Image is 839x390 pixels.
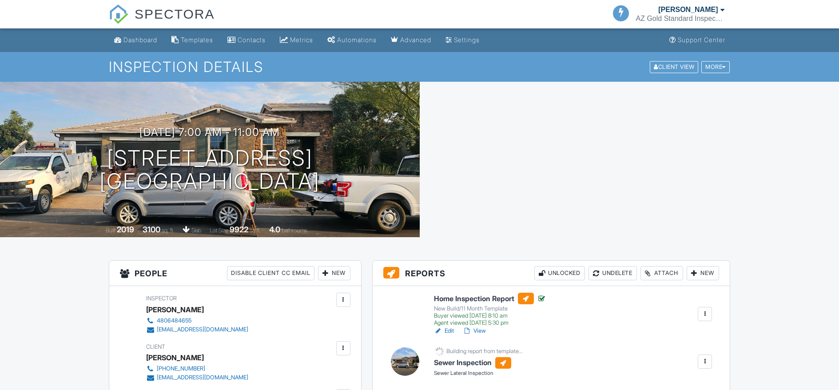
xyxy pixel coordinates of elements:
[99,147,320,194] h1: [STREET_ADDRESS] [GEOGRAPHIC_DATA]
[318,266,350,280] div: New
[135,4,215,23] span: SPECTORA
[250,227,261,234] span: sq.ft.
[400,36,431,44] div: Advanced
[210,227,228,234] span: Lot Size
[687,266,719,280] div: New
[139,126,280,138] h3: [DATE] 7:00 am - 11:00 am
[168,32,217,48] a: Templates
[701,61,730,73] div: More
[146,303,204,316] div: [PERSON_NAME]
[636,14,725,23] div: AZ Gold Standard Inspections LLC
[146,325,248,334] a: [EMAIL_ADDRESS][DOMAIN_NAME]
[117,225,134,234] div: 2019
[650,61,698,73] div: Client View
[463,326,486,335] a: View
[434,312,546,319] div: Buyer viewed [DATE] 8:10 am
[658,5,718,14] div: [PERSON_NAME]
[224,32,269,48] a: Contacts
[454,36,480,44] div: Settings
[446,348,523,355] div: Building report from template...
[146,373,248,382] a: [EMAIL_ADDRESS][DOMAIN_NAME]
[157,374,248,381] div: [EMAIL_ADDRESS][DOMAIN_NAME]
[434,370,523,377] div: Sewer Lateral Inspection
[111,32,161,48] a: Dashboard
[269,225,280,234] div: 4.0
[434,357,523,369] h6: Sewer Inspection
[640,266,683,280] div: Attach
[434,293,546,326] a: Home Inspection Report New Build/11 Month Template Buyer viewed [DATE] 8:10 am Agent viewed [DATE...
[434,293,546,304] h6: Home Inspection Report
[290,36,313,44] div: Metrics
[191,227,201,234] span: slab
[434,305,546,312] div: New Build/11 Month Template
[230,225,248,234] div: 9922
[157,326,248,333] div: [EMAIL_ADDRESS][DOMAIN_NAME]
[146,351,204,364] div: [PERSON_NAME]
[109,4,128,24] img: The Best Home Inspection Software - Spectora
[227,266,314,280] div: Disable Client CC Email
[534,266,585,280] div: Unlocked
[238,36,266,44] div: Contacts
[282,227,307,234] span: bathrooms
[146,343,165,350] span: Client
[666,32,729,48] a: Support Center
[442,32,483,48] a: Settings
[109,59,731,75] h1: Inspection Details
[181,36,213,44] div: Templates
[387,32,435,48] a: Advanced
[109,261,361,286] h3: People
[649,63,700,70] a: Client View
[123,36,157,44] div: Dashboard
[109,13,215,30] a: SPECTORA
[157,365,205,372] div: [PHONE_NUMBER]
[434,346,445,357] img: loading-93afd81d04378562ca97960a6d0abf470c8f8241ccf6a1b4da771bf876922d1b.gif
[146,295,177,302] span: Inspector
[324,32,380,48] a: Automations (Basic)
[162,227,174,234] span: sq. ft.
[157,317,191,324] div: 4806484655
[106,227,115,234] span: Built
[373,261,730,286] h3: Reports
[143,225,160,234] div: 3100
[276,32,317,48] a: Metrics
[146,316,248,325] a: 4806484655
[146,364,248,373] a: [PHONE_NUMBER]
[434,326,454,335] a: Edit
[337,36,377,44] div: Automations
[434,319,546,326] div: Agent viewed [DATE] 5:30 pm
[678,36,725,44] div: Support Center
[588,266,637,280] div: Undelete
